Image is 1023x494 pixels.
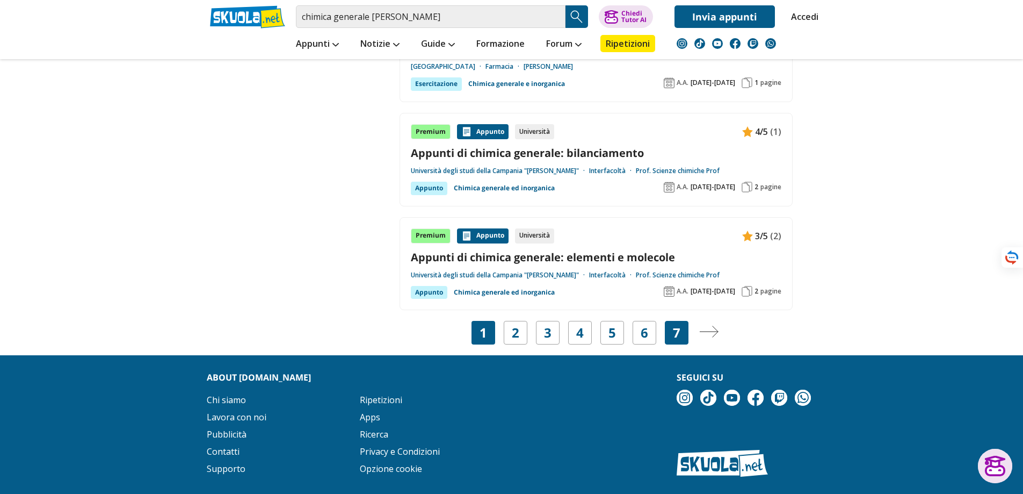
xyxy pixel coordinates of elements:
span: pagine [760,78,781,87]
button: ChiediTutor AI [599,5,653,28]
img: Appunti contenuto [742,126,753,137]
img: Appunti contenuto [742,231,753,241]
img: instagram [677,390,693,406]
img: WhatsApp [765,38,776,49]
img: twitch [771,390,787,406]
a: Accedi [791,5,814,28]
img: tiktok [694,38,705,49]
img: Appunti contenuto [461,126,472,137]
a: Università degli studi della Campania "[PERSON_NAME]" [411,167,589,175]
a: Contatti [207,446,240,457]
a: Notizie [358,35,402,54]
span: 1 [754,78,758,87]
a: Interfacoltà [589,271,636,280]
div: Premium [411,228,451,244]
strong: About [DOMAIN_NAME] [207,371,311,383]
img: twitch [748,38,758,49]
a: Farmacia [485,62,524,71]
a: Interfacoltà [589,167,636,175]
strong: Seguici su [677,371,723,383]
a: Appunti di chimica generale: bilanciamento [411,146,781,160]
img: instagram [677,38,687,49]
div: Appunto [457,124,509,139]
img: tiktok [700,390,716,406]
div: Università [515,228,554,244]
nav: Navigazione pagine [400,321,793,345]
div: Appunto [411,182,447,195]
span: A.A. [677,183,688,191]
img: WhatsApp [795,390,811,406]
img: Pagina successiva [699,326,719,338]
div: Esercitazione [411,77,462,90]
img: Anno accademico [664,182,674,192]
span: pagine [760,287,781,296]
img: youtube [724,390,740,406]
div: Appunto [411,286,447,299]
span: 2 [754,287,758,296]
a: Appunti di chimica generale: elementi e molecole [411,250,781,264]
a: Prof. Scienze chimiche Prof [636,271,720,280]
a: Opzione cookie [360,463,422,475]
img: facebook [748,390,764,406]
img: Pagine [742,182,752,192]
a: Ripetizioni [600,35,655,52]
a: Prof. Scienze chimiche Prof [636,167,720,175]
a: Guide [418,35,458,54]
img: Skuola.net [677,450,768,477]
span: 4/5 [755,125,768,139]
a: 2 [512,325,519,340]
a: 7 [673,325,680,340]
a: Lavora con noi [207,411,266,423]
a: 5 [608,325,616,340]
a: Supporto [207,463,245,475]
span: pagine [760,183,781,191]
span: [DATE]-[DATE] [691,78,735,87]
img: facebook [730,38,741,49]
a: Chimica generale ed inorganica [454,286,555,299]
div: Premium [411,124,451,139]
img: Cerca appunti, riassunti o versioni [569,9,585,25]
span: (2) [770,229,781,243]
span: [DATE]-[DATE] [691,287,735,296]
img: Anno accademico [664,286,674,297]
a: Ricerca [360,428,388,440]
span: 2 [754,183,758,191]
img: Pagine [742,286,752,297]
a: [PERSON_NAME] [524,62,573,71]
a: Pagina successiva [699,325,719,340]
a: 3 [544,325,552,340]
span: (1) [770,125,781,139]
a: Chi siamo [207,394,246,406]
div: Chiedi Tutor AI [621,10,647,23]
img: Anno accademico [664,77,674,88]
a: Università degli studi della Campania "[PERSON_NAME]" [411,271,589,280]
a: Appunti [293,35,342,54]
input: Cerca appunti, riassunti o versioni [296,5,565,28]
a: Formazione [474,35,527,54]
div: Università [515,124,554,139]
a: [GEOGRAPHIC_DATA] [411,62,485,71]
span: A.A. [677,287,688,296]
a: Forum [543,35,584,54]
a: 6 [641,325,648,340]
a: Apps [360,411,380,423]
a: Chimica generale e inorganica [468,77,565,90]
img: Appunti contenuto [461,231,472,241]
a: 4 [576,325,584,340]
a: Ripetizioni [360,394,402,406]
button: Search Button [565,5,588,28]
a: Chimica generale ed inorganica [454,182,555,195]
img: Pagine [742,77,752,88]
a: Privacy e Condizioni [360,446,440,457]
span: [DATE]-[DATE] [691,183,735,191]
span: 1 [480,325,487,340]
a: Pubblicità [207,428,246,440]
span: 3/5 [755,229,768,243]
img: youtube [712,38,723,49]
div: Appunto [457,228,509,244]
a: Invia appunti [674,5,775,28]
span: A.A. [677,78,688,87]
